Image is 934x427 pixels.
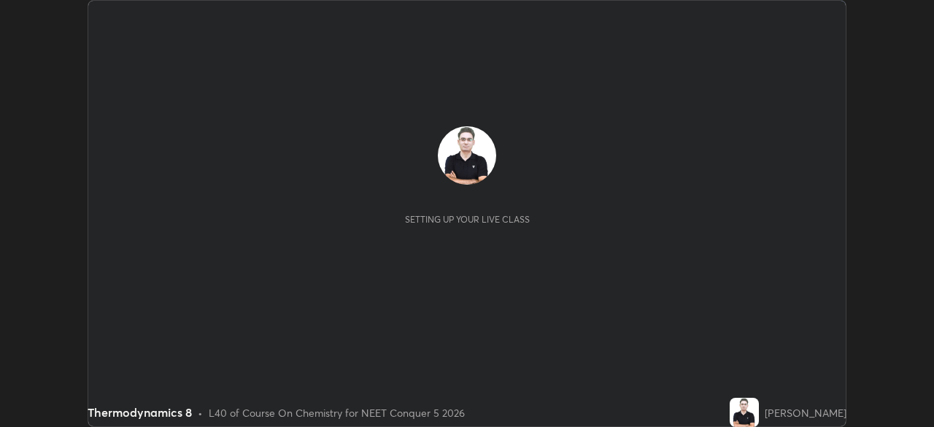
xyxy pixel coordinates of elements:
[765,405,846,420] div: [PERSON_NAME]
[405,214,530,225] div: Setting up your live class
[88,404,192,421] div: Thermodynamics 8
[209,405,465,420] div: L40 of Course On Chemistry for NEET Conquer 5 2026
[198,405,203,420] div: •
[438,126,496,185] img: 07289581f5164c24b1d22cb8169adb0f.jpg
[730,398,759,427] img: 07289581f5164c24b1d22cb8169adb0f.jpg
